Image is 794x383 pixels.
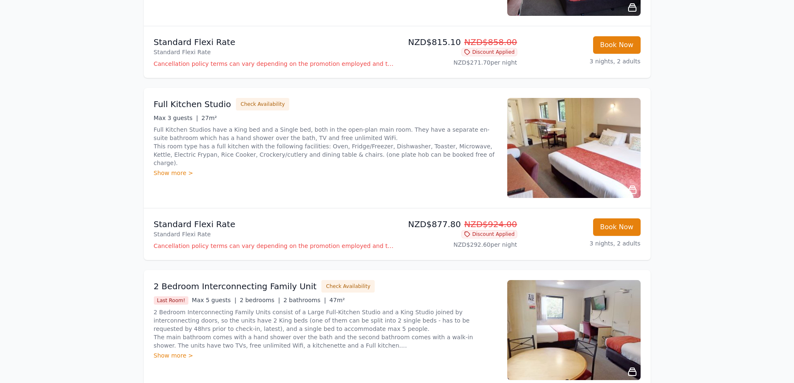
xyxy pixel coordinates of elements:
p: Full Kitchen Studios have a King bed and a Single bed, both in the open-plan main room. They have... [154,125,497,167]
p: NZD$815.10 [401,36,517,48]
h3: 2 Bedroom Interconnecting Family Unit [154,280,317,292]
div: Show more > [154,169,497,177]
p: Cancellation policy terms can vary depending on the promotion employed and the time of stay of th... [154,242,394,250]
p: NZD$271.70 per night [401,58,517,67]
p: Standard Flexi Rate [154,218,394,230]
span: NZD$858.00 [464,37,517,47]
span: 2 bathrooms | [283,297,326,303]
span: Last Room! [154,296,189,305]
button: Book Now [593,36,641,54]
span: Discount Applied [461,230,517,238]
div: Show more > [154,351,497,360]
button: Book Now [593,218,641,236]
span: Max 3 guests | [154,115,198,121]
span: 47m² [329,297,345,303]
p: Standard Flexi Rate [154,48,394,56]
span: Discount Applied [461,48,517,56]
span: NZD$924.00 [464,219,517,229]
button: Check Availability [236,98,289,110]
button: Check Availability [321,280,375,293]
p: Standard Flexi Rate [154,230,394,238]
p: 3 nights, 2 adults [524,239,641,248]
p: NZD$292.60 per night [401,240,517,249]
p: 3 nights, 2 adults [524,57,641,65]
h3: Full Kitchen Studio [154,98,231,110]
span: 2 bedrooms | [240,297,280,303]
p: Standard Flexi Rate [154,36,394,48]
p: NZD$877.80 [401,218,517,230]
p: Cancellation policy terms can vary depending on the promotion employed and the time of stay of th... [154,60,394,68]
span: 27m² [201,115,217,121]
p: 2 Bedroom Interconnecting Family Units consist of a Large Full-Kitchen Studio and a King Studio j... [154,308,497,350]
span: Max 5 guests | [192,297,236,303]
